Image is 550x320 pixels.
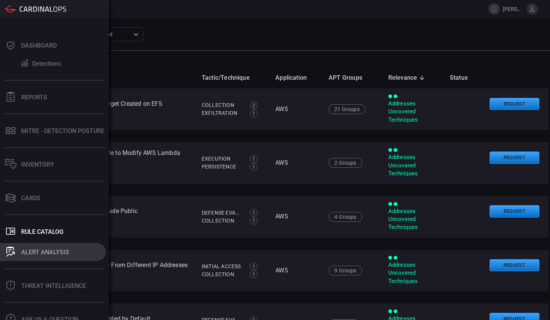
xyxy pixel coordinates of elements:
[388,207,438,232] div: Addresses Uncovered Techniques
[269,142,323,184] td: AWS
[388,153,438,178] div: Addresses Uncovered Techniques
[202,109,242,117] div: Exfiltration
[490,98,539,110] button: Request
[329,212,362,222] div: 4 Groups
[269,196,323,238] td: AWS
[329,104,365,114] div: 21 Groups
[388,100,438,124] div: Addresses Uncovered Techniques
[503,6,524,12] span: [PERSON_NAME].[PERSON_NAME]
[202,163,242,171] div: Persistence
[450,73,477,82] span: Status
[250,209,258,216] div: 1
[202,217,242,225] div: Collection
[250,271,258,278] div: 1
[21,94,47,101] div: Reports
[388,261,438,285] div: Addresses Uncovered Techniques
[21,42,57,49] div: Dashboard
[250,263,258,270] div: 1
[250,102,258,109] div: 2
[202,263,242,271] div: Initial Access
[490,205,539,218] button: Request
[250,163,258,171] div: 1
[329,158,362,168] div: 2 Groups
[196,67,269,88] th: Tactic/Technique
[269,88,323,130] td: AWS
[388,73,427,82] span: Relevance
[490,259,539,272] button: Request
[323,67,382,88] th: APT Groups
[250,110,258,117] div: 1
[30,88,196,130] td: AWS - A File or a Mount Target Created on EFS
[21,161,54,168] div: Inventory
[21,228,63,235] div: Rule Catalog
[30,250,196,291] td: AWS - Concurrent Sessions From Different IP Addresses
[30,196,196,238] td: AWS - CodeBuild Project Made Public
[202,155,242,163] div: Execution
[21,127,104,134] div: MITRE - Detection Posture
[32,60,61,67] div: Detections
[21,249,69,256] div: ALERT ANALYSIS
[202,209,242,217] div: Defense Evasion
[202,271,242,278] div: Collection
[21,282,86,289] div: Threat Intelligence
[30,142,196,184] td: AWS - An Attempt was Made to Modify AWS Lambda Function to Public
[250,217,258,224] div: 1
[275,73,317,82] span: Application
[21,195,40,202] div: Cards
[250,155,258,163] div: 1
[202,101,242,109] div: Collection
[490,151,539,164] button: Request
[329,266,362,275] div: 9 Groups
[269,250,323,291] td: AWS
